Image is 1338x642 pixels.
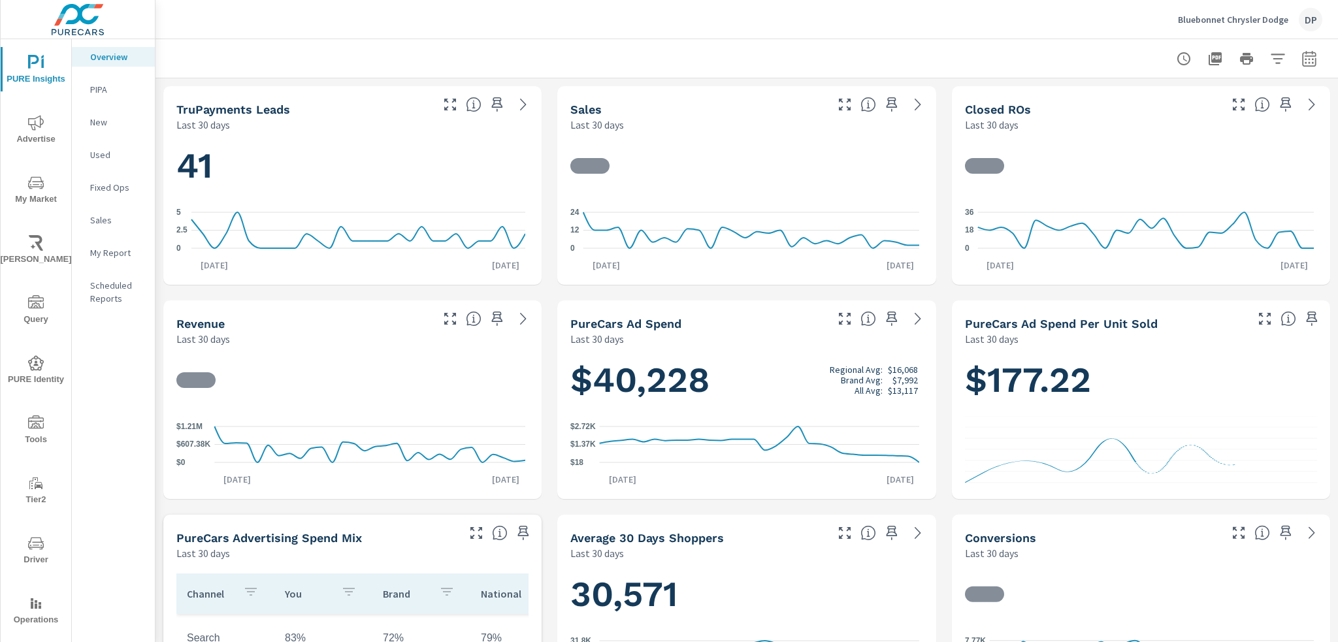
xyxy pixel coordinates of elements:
p: Brand Avg: [841,375,883,385]
p: [DATE] [1271,259,1317,272]
h5: Conversions [965,531,1036,545]
span: The number of dealer-specified goals completed by a visitor. [Source: This data is provided by th... [1254,525,1270,541]
span: This table looks at how you compare to the amount of budget you spend per channel as opposed to y... [492,525,508,541]
p: Regional Avg: [830,364,883,375]
span: My Market [5,175,67,207]
p: [DATE] [191,259,237,272]
p: $7,992 [892,375,918,385]
p: [DATE] [877,473,923,486]
p: Channel [187,587,233,600]
span: Save this to your personalized report [1275,94,1296,115]
h1: 41 [176,144,529,188]
a: See more details in report [513,94,534,115]
button: Make Fullscreen [834,94,855,115]
p: [DATE] [483,259,529,272]
span: Save this to your personalized report [487,94,508,115]
span: Save this to your personalized report [881,308,902,329]
h5: PureCars Ad Spend [570,317,681,330]
p: Last 30 days [965,545,1019,561]
div: DP [1299,8,1322,31]
h5: Sales [570,103,602,116]
p: Last 30 days [176,331,230,347]
a: See more details in report [907,308,928,329]
button: Make Fullscreen [834,308,855,329]
h1: 30,571 [570,572,922,617]
p: [DATE] [214,473,260,486]
span: Operations [5,596,67,628]
span: Save this to your personalized report [881,94,902,115]
span: Save this to your personalized report [513,522,534,543]
button: "Export Report to PDF" [1202,46,1228,72]
h5: truPayments Leads [176,103,290,116]
span: Average cost of advertising per each vehicle sold at the dealer over the selected date range. The... [1281,311,1296,327]
p: My Report [90,246,144,259]
p: [DATE] [583,259,629,272]
div: Scheduled Reports [72,276,155,308]
span: PURE Identity [5,355,67,387]
p: You [285,587,331,600]
text: 36 [965,208,974,217]
button: Make Fullscreen [1228,522,1249,543]
h5: Closed ROs [965,103,1031,116]
span: Save this to your personalized report [1301,308,1322,329]
button: Apply Filters [1265,46,1291,72]
h5: Average 30 Days Shoppers [570,531,724,545]
div: Overview [72,47,155,67]
h1: $40,228 [570,358,922,402]
p: [DATE] [977,259,1023,272]
button: Select Date Range [1296,46,1322,72]
span: Driver [5,536,67,568]
span: Number of Repair Orders Closed by the selected dealership group over the selected time range. [So... [1254,97,1270,112]
p: $13,117 [888,385,918,396]
p: $16,068 [888,364,918,375]
a: See more details in report [907,94,928,115]
p: Scheduled Reports [90,279,144,305]
p: [DATE] [483,473,529,486]
button: Make Fullscreen [834,522,855,543]
span: A rolling 30 day total of daily Shoppers on the dealership website, averaged over the selected da... [860,525,876,541]
text: $0 [176,458,186,467]
div: New [72,112,155,132]
button: Make Fullscreen [1254,308,1275,329]
p: Last 30 days [570,117,624,133]
button: Make Fullscreen [440,94,461,115]
p: Brand [383,587,429,600]
p: [DATE] [600,473,645,486]
h5: PureCars Ad Spend Per Unit Sold [965,317,1158,330]
a: See more details in report [907,522,928,543]
span: Save this to your personalized report [487,308,508,329]
p: PIPA [90,83,144,96]
h1: $177.22 [965,358,1317,402]
p: National [481,587,527,600]
text: 5 [176,208,181,217]
p: Fixed Ops [90,181,144,194]
span: Save this to your personalized report [1275,522,1296,543]
button: Make Fullscreen [440,308,461,329]
text: 12 [570,226,579,235]
p: [DATE] [877,259,923,272]
h5: PureCars Advertising Spend Mix [176,531,362,545]
p: Last 30 days [965,117,1019,133]
text: 0 [965,244,970,253]
button: Make Fullscreen [466,522,487,543]
div: Sales [72,210,155,230]
h5: Revenue [176,317,225,330]
text: $1.21M [176,422,203,431]
p: All Avg: [855,385,883,396]
p: Last 30 days [176,545,230,561]
text: $1.37K [570,440,596,449]
p: Used [90,148,144,161]
span: Tools [5,415,67,447]
p: Last 30 days [570,545,624,561]
text: 0 [570,244,575,253]
span: Total sales revenue over the selected date range. [Source: This data is sourced from the dealer’s... [466,311,481,327]
div: My Report [72,243,155,263]
div: Fixed Ops [72,178,155,197]
p: Last 30 days [176,117,230,133]
span: Save this to your personalized report [881,522,902,543]
text: $18 [570,458,583,467]
span: The number of truPayments leads. [466,97,481,112]
span: Number of vehicles sold by the dealership over the selected date range. [Source: This data is sou... [860,97,876,112]
text: $607.38K [176,440,210,449]
a: See more details in report [513,308,534,329]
